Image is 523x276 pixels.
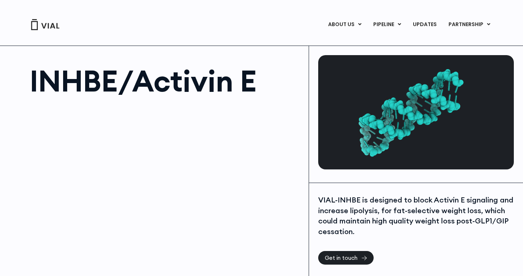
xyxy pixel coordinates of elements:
a: ABOUT USMenu Toggle [322,18,367,31]
a: PIPELINEMenu Toggle [367,18,407,31]
a: Get in touch [318,251,374,265]
a: PARTNERSHIPMenu Toggle [443,18,496,31]
span: Get in touch [325,255,357,261]
h1: INHBE/Activin E [30,66,301,96]
a: UPDATES [407,18,442,31]
div: VIAL-INHBE is designed to block Activin E signaling and increase lipolysis, for fat-selective wei... [318,195,514,237]
img: Vial Logo [30,19,60,30]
